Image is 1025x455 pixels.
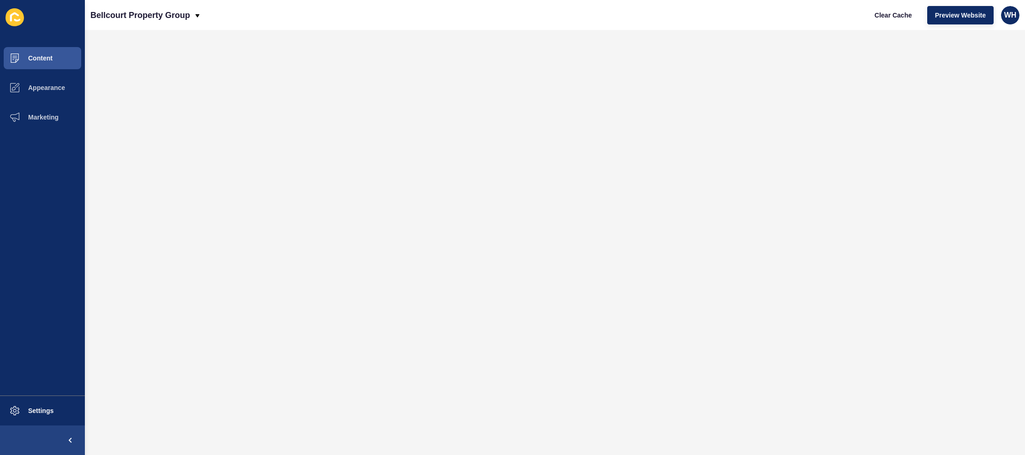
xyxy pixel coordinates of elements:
span: Preview Website [935,11,986,20]
span: Clear Cache [875,11,912,20]
span: WH [1004,11,1017,20]
button: Preview Website [927,6,994,24]
p: Bellcourt Property Group [90,4,190,27]
button: Clear Cache [867,6,920,24]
